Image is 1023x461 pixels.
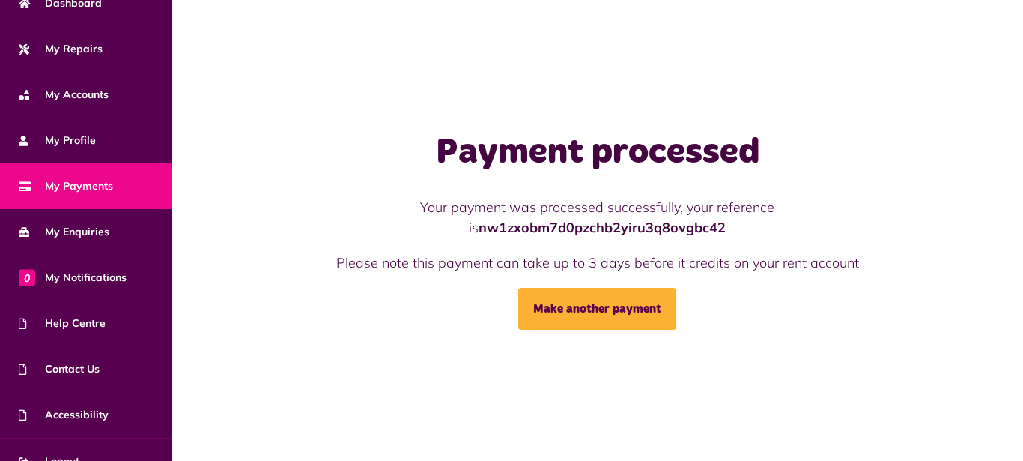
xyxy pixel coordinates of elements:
span: My Accounts [19,87,109,103]
strong: nw1zxobm7d0pzchb2yiru3q8ovgbc42 [479,219,726,236]
span: My Enquiries [19,224,109,240]
span: 0 [19,269,35,286]
span: My Notifications [19,270,127,286]
span: Help Centre [19,316,106,331]
p: Please note this payment can take up to 3 days before it credits on your rent account [309,253,887,273]
span: My Payments [19,178,113,194]
span: Contact Us [19,361,100,377]
a: Make another payment [518,288,676,330]
h1: Payment processed [309,131,887,175]
span: My Repairs [19,41,103,57]
span: My Profile [19,133,96,148]
p: Your payment was processed successfully, your reference is [309,197,887,238]
span: Accessibility [19,407,109,423]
